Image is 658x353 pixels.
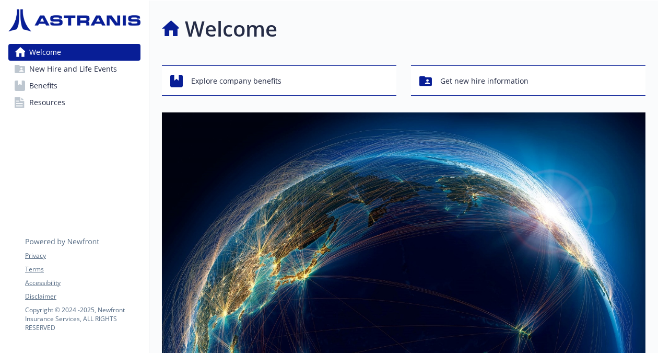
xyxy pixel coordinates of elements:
[411,65,645,96] button: Get new hire information
[29,44,61,61] span: Welcome
[25,292,140,301] a: Disclaimer
[25,278,140,288] a: Accessibility
[8,94,140,111] a: Resources
[8,61,140,77] a: New Hire and Life Events
[29,61,117,77] span: New Hire and Life Events
[185,13,277,44] h1: Welcome
[8,77,140,94] a: Benefits
[29,94,65,111] span: Resources
[25,251,140,260] a: Privacy
[29,77,57,94] span: Benefits
[25,265,140,274] a: Terms
[440,71,528,91] span: Get new hire information
[191,71,281,91] span: Explore company benefits
[25,305,140,332] p: Copyright © 2024 - 2025 , Newfront Insurance Services, ALL RIGHTS RESERVED
[8,44,140,61] a: Welcome
[162,65,396,96] button: Explore company benefits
